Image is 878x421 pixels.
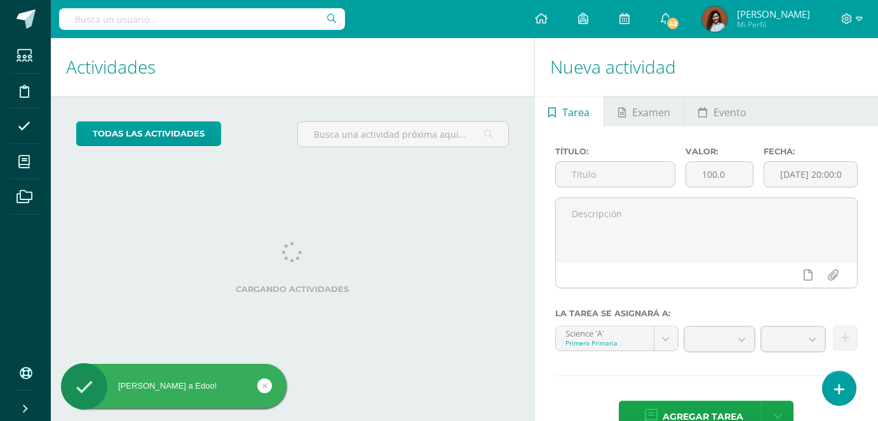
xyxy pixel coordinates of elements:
[76,284,509,294] label: Cargando actividades
[59,8,345,30] input: Busca un usuario...
[61,380,287,392] div: [PERSON_NAME] a Edoo!
[684,96,760,126] a: Evento
[737,8,810,20] span: [PERSON_NAME]
[565,326,644,338] div: Science 'A'
[764,162,857,187] input: Fecha de entrega
[565,338,644,347] div: Primero Primaria
[66,38,519,96] h1: Actividades
[556,162,675,187] input: Título
[556,326,678,351] a: Science 'A'Primero Primaria
[666,17,680,30] span: 42
[604,96,684,126] a: Examen
[632,97,670,128] span: Examen
[76,121,221,146] a: todas las Actividades
[562,97,590,128] span: Tarea
[737,19,810,30] span: Mi Perfil
[702,6,727,32] img: 09a4a79d2937982564815bb116d0096e.png
[555,309,858,318] label: La tarea se asignará a:
[550,38,863,96] h1: Nueva actividad
[764,147,858,156] label: Fecha:
[686,147,753,156] label: Valor:
[555,147,675,156] label: Título:
[713,97,746,128] span: Evento
[535,96,604,126] a: Tarea
[298,122,508,147] input: Busca una actividad próxima aquí...
[686,162,753,187] input: Puntos máximos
